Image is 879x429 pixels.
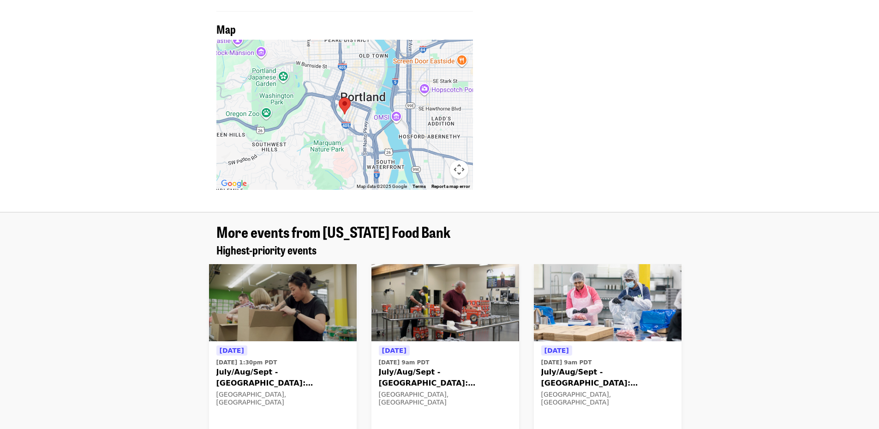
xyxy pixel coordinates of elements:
span: [DATE] [544,347,569,354]
time: [DATE] 9am PDT [379,358,430,367]
a: Highest-priority events [216,243,317,257]
span: Highest-priority events [216,242,317,258]
img: July/Aug/Sept - Portland: Repack/Sort (age 16+) organized by Oregon Food Bank [371,264,519,342]
a: Open this area in Google Maps (opens a new window) [219,178,249,190]
div: [GEOGRAPHIC_DATA], [GEOGRAPHIC_DATA] [379,391,512,406]
time: [DATE] 9am PDT [541,358,592,367]
img: July/Aug/Sept - Beaverton: Repack/Sort (age 10+) organized by Oregon Food Bank [534,264,682,342]
div: [GEOGRAPHIC_DATA], [GEOGRAPHIC_DATA] [541,391,674,406]
img: July/Aug/Sept - Portland: Repack/Sort (age 8+) organized by Oregon Food Bank [209,264,357,342]
time: [DATE] 1:30pm PDT [216,358,277,367]
span: July/Aug/Sept - [GEOGRAPHIC_DATA]: Repack/Sort (age [DEMOGRAPHIC_DATA]+) [216,367,349,389]
span: Map data ©2025 Google [357,184,407,189]
a: Terms [413,184,426,189]
span: More events from [US_STATE] Food Bank [216,221,450,242]
button: Map camera controls [450,160,468,179]
div: [GEOGRAPHIC_DATA], [GEOGRAPHIC_DATA] [216,391,349,406]
img: Google [219,178,249,190]
span: July/Aug/Sept - [GEOGRAPHIC_DATA]: Repack/Sort (age [DEMOGRAPHIC_DATA]+) [541,367,674,389]
span: Map [216,21,236,37]
span: July/Aug/Sept - [GEOGRAPHIC_DATA]: Repack/Sort (age [DEMOGRAPHIC_DATA]+) [379,367,512,389]
span: [DATE] [220,347,244,354]
a: Report a map error [431,184,470,189]
div: Highest-priority events [209,243,670,257]
span: [DATE] [382,347,407,354]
